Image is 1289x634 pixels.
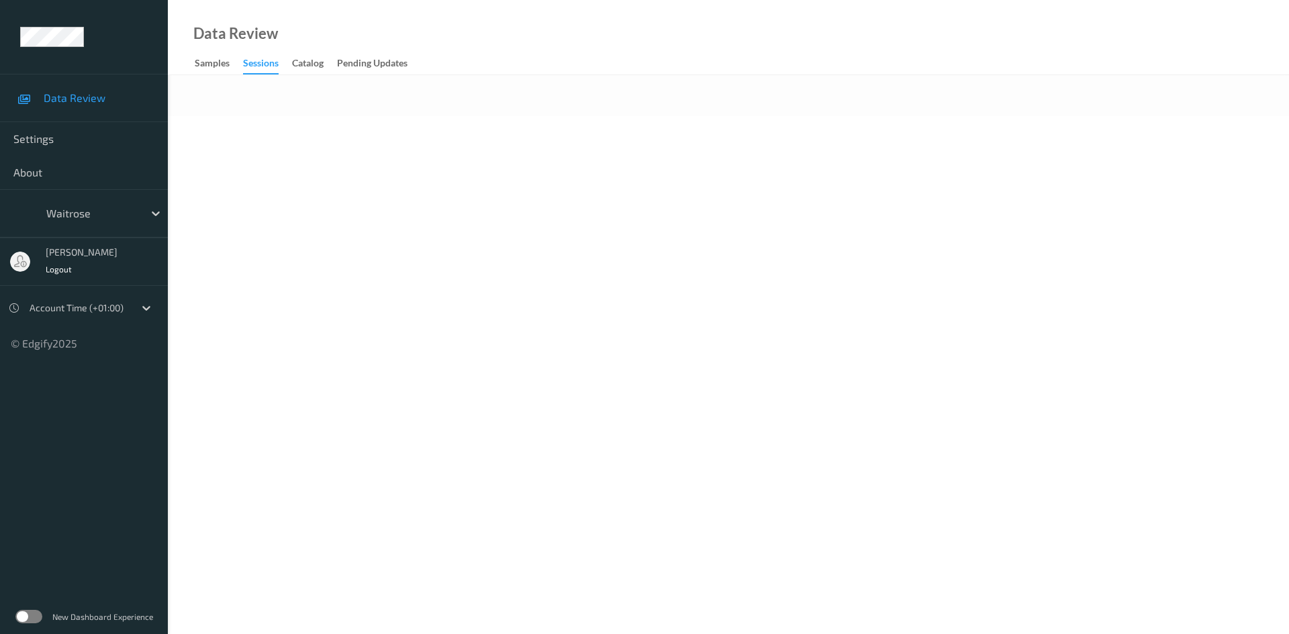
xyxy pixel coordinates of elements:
a: Sessions [243,54,292,74]
div: Sessions [243,56,279,74]
a: Catalog [292,54,337,73]
div: Catalog [292,56,324,73]
div: Data Review [193,27,278,40]
a: Pending Updates [337,54,421,73]
div: Samples [195,56,230,73]
a: Samples [195,54,243,73]
div: Pending Updates [337,56,408,73]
